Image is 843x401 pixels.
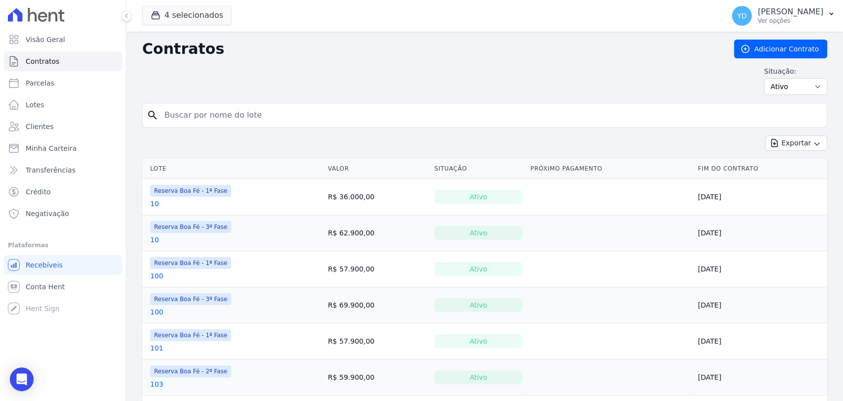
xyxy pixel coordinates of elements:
[150,221,231,233] span: Reserva Boa Fé - 3ª Fase
[324,159,431,179] th: Valor
[150,235,159,245] a: 10
[724,2,843,30] button: YD [PERSON_NAME] Ver opções
[434,226,522,240] div: Ativo
[4,138,122,158] a: Minha Carteira
[4,73,122,93] a: Parcelas
[150,199,159,209] a: 10
[758,7,823,17] p: [PERSON_NAME]
[150,329,231,341] span: Reserva Boa Fé - 1ª Fase
[26,122,53,132] span: Clientes
[324,323,431,359] td: R$ 57.900,00
[434,190,522,204] div: Ativo
[324,215,431,251] td: R$ 62.900,00
[4,204,122,223] a: Negativação
[324,287,431,323] td: R$ 69.900,00
[430,159,526,179] th: Situação
[694,179,827,215] td: [DATE]
[764,66,827,76] label: Situação:
[26,143,77,153] span: Minha Carteira
[324,179,431,215] td: R$ 36.000,00
[150,307,163,317] a: 100
[147,109,159,121] i: search
[142,6,232,25] button: 4 selecionados
[26,209,69,219] span: Negativação
[4,30,122,49] a: Visão Geral
[4,160,122,180] a: Transferências
[142,40,718,58] h2: Contratos
[694,359,827,396] td: [DATE]
[324,359,431,396] td: R$ 59.900,00
[142,159,324,179] th: Lote
[26,100,44,110] span: Lotes
[737,12,746,19] span: YD
[26,165,76,175] span: Transferências
[4,255,122,275] a: Recebíveis
[434,370,522,384] div: Ativo
[694,323,827,359] td: [DATE]
[26,78,54,88] span: Parcelas
[434,298,522,312] div: Ativo
[150,257,231,269] span: Reserva Boa Fé - 1ª Fase
[150,379,163,389] a: 103
[150,365,231,377] span: Reserva Boa Fé - 2ª Fase
[26,35,65,45] span: Visão Geral
[159,105,823,125] input: Buscar por nome do lote
[26,260,63,270] span: Recebíveis
[150,343,163,353] a: 101
[150,185,231,197] span: Reserva Boa Fé - 1ª Fase
[324,251,431,287] td: R$ 57.900,00
[526,159,694,179] th: Próximo Pagamento
[10,367,34,391] div: Open Intercom Messenger
[8,239,118,251] div: Plataformas
[694,251,827,287] td: [DATE]
[694,159,827,179] th: Fim do Contrato
[26,56,59,66] span: Contratos
[4,182,122,202] a: Crédito
[694,215,827,251] td: [DATE]
[758,17,823,25] p: Ver opções
[4,117,122,136] a: Clientes
[26,187,51,197] span: Crédito
[734,40,827,58] a: Adicionar Contrato
[4,277,122,297] a: Conta Hent
[694,287,827,323] td: [DATE]
[434,334,522,348] div: Ativo
[150,293,231,305] span: Reserva Boa Fé - 3ª Fase
[150,271,163,281] a: 100
[434,262,522,276] div: Ativo
[4,95,122,115] a: Lotes
[4,51,122,71] a: Contratos
[26,282,65,292] span: Conta Hent
[765,135,827,151] button: Exportar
